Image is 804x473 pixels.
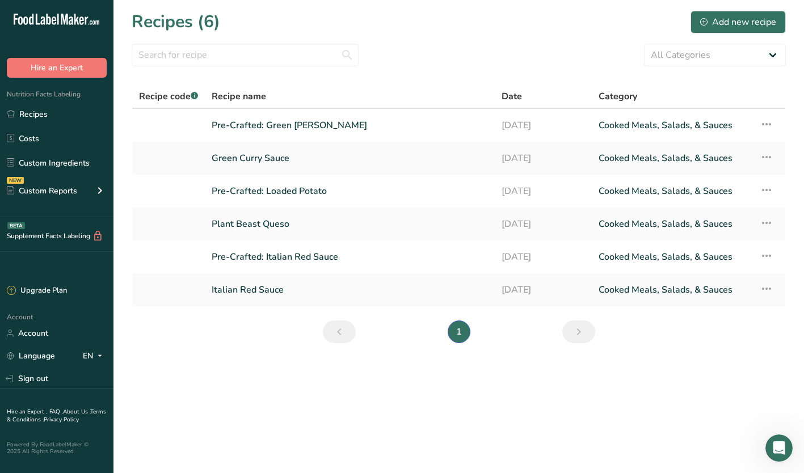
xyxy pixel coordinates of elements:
[49,408,63,416] a: FAQ .
[83,349,107,363] div: EN
[502,212,585,236] a: [DATE]
[7,408,106,424] a: Terms & Conditions .
[599,278,746,302] a: Cooked Meals, Salads, & Sauces
[502,146,585,170] a: [DATE]
[502,278,585,302] a: [DATE]
[7,441,107,455] div: Powered By FoodLabelMaker © 2025 All Rights Reserved
[212,90,266,103] span: Recipe name
[502,179,585,203] a: [DATE]
[212,113,488,137] a: Pre-Crafted: Green [PERSON_NAME]
[323,320,356,343] a: Previous page
[502,90,522,103] span: Date
[562,320,595,343] a: Next page
[132,44,359,66] input: Search for recipe
[502,245,585,269] a: [DATE]
[44,416,79,424] a: Privacy Policy
[212,212,488,236] a: Plant Beast Queso
[599,179,746,203] a: Cooked Meals, Salads, & Sauces
[212,146,488,170] a: Green Curry Sauce
[7,346,55,366] a: Language
[599,245,746,269] a: Cooked Meals, Salads, & Sauces
[502,113,585,137] a: [DATE]
[212,179,488,203] a: Pre-Crafted: Loaded Potato
[7,177,24,184] div: NEW
[7,285,67,297] div: Upgrade Plan
[599,146,746,170] a: Cooked Meals, Salads, & Sauces
[7,222,25,229] div: BETA
[691,11,786,33] button: Add new recipe
[212,245,488,269] a: Pre-Crafted: Italian Red Sauce
[139,90,198,103] span: Recipe code
[63,408,90,416] a: About Us .
[599,113,746,137] a: Cooked Meals, Salads, & Sauces
[599,90,637,103] span: Category
[7,58,107,78] button: Hire an Expert
[7,408,47,416] a: Hire an Expert .
[212,278,488,302] a: Italian Red Sauce
[132,9,220,35] h1: Recipes (6)
[7,185,77,197] div: Custom Reports
[765,434,793,462] iframe: Intercom live chat
[700,15,776,29] div: Add new recipe
[599,212,746,236] a: Cooked Meals, Salads, & Sauces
